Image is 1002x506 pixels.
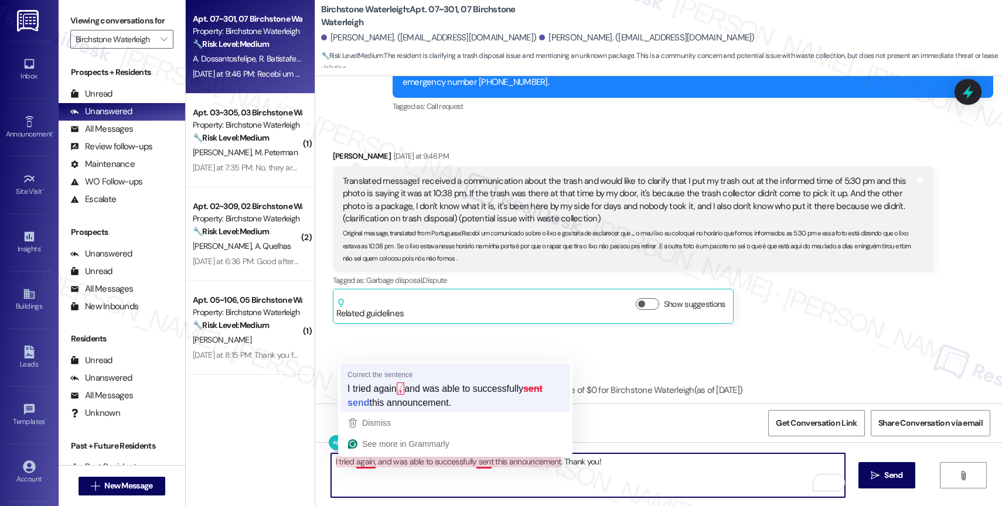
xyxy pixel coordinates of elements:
[59,66,185,78] div: Prospects + Residents
[393,98,993,115] div: Tagged as:
[6,54,53,86] a: Inbox
[59,226,185,238] div: Prospects
[193,213,301,225] div: Property: Birchstone Waterleigh
[42,186,44,194] span: •
[70,12,173,30] label: Viewing conversations for
[70,372,132,384] div: Unanswered
[254,241,291,251] span: A. Quelhas
[161,35,167,44] i: 
[664,298,725,310] label: Show suggestions
[193,119,301,131] div: Property: Birchstone Waterleigh
[40,243,42,251] span: •
[59,333,185,345] div: Residents
[193,132,269,143] strong: 🔧 Risk Level: Medium
[193,39,269,49] strong: 🔧 Risk Level: Medium
[193,162,339,173] div: [DATE] at 7:35 PM: No, they are not working.
[193,147,255,158] span: [PERSON_NAME]
[6,457,53,488] a: Account
[333,150,933,166] div: [PERSON_NAME]
[193,226,269,237] strong: 🔧 Risk Level: Medium
[76,30,155,49] input: All communities
[104,480,152,492] span: New Message
[776,417,857,429] span: Get Conversation Link
[6,284,53,316] a: Buildings
[884,469,902,481] span: Send
[321,51,383,60] strong: 🔧 Risk Level: Medium
[858,462,915,488] button: Send
[70,141,152,153] div: Review follow-ups
[6,169,53,201] a: Site Visit •
[959,471,967,480] i: 
[366,275,422,285] span: Garbage disposal ,
[391,150,449,162] div: [DATE] at 9:46 PM
[331,453,845,497] textarea: To enrich screen reader interactions, please activate Accessibility in Grammarly extension settings
[193,320,269,330] strong: 🔧 Risk Level: Medium
[871,471,880,480] i: 
[333,272,933,289] div: Tagged as:
[878,417,983,429] span: Share Conversation via email
[70,354,113,367] div: Unread
[193,107,301,119] div: Apt. 03~305, 03 Birchstone Waterleigh
[70,176,142,188] div: WO Follow-ups
[45,416,47,424] span: •
[193,350,909,360] div: [DATE] at 8:15 PM: Thank you for your message. Our offices are currently closed, but we will cont...
[254,147,297,158] span: M. Peterman
[422,275,447,285] span: Dispute
[193,13,301,25] div: Apt. 07~301, 07 Birchstone Waterleigh
[427,101,463,111] span: Call request
[871,410,990,436] button: Share Conversation via email
[70,193,116,206] div: Escalate
[70,300,138,313] div: New Inbounds
[193,306,301,319] div: Property: Birchstone Waterleigh
[70,283,133,295] div: All Messages
[52,128,54,136] span: •
[398,359,461,371] div: Collections Status
[193,294,301,306] div: Apt. 05~106, 05 Birchstone Waterleigh
[343,175,915,225] div: Translated message: I received a communication about the trash and would like to clarify that I p...
[768,410,864,436] button: Get Conversation Link
[70,123,133,135] div: All Messages
[321,32,537,44] div: [PERSON_NAME]. ([EMAIL_ADDRESS][DOMAIN_NAME])
[321,50,1002,75] span: : The resident is clarifying a trash disposal issue and mentioning an unknown package. This is a ...
[193,256,810,266] div: [DATE] at 6:36 PM: Good afternoon, I would like to know how the mailbox works here in the condomi...
[193,334,251,345] span: [PERSON_NAME]
[193,53,259,64] span: A. Dossantosfelipe
[403,64,974,89] div: Thank you for your message. Our offices are currently closed, but we will contact you when we res...
[408,384,743,396] div: [PERSON_NAME] has an outstanding balance of $0 for Birchstone Waterleigh (as of [DATE])
[259,53,308,64] span: R. Batistafelipe
[79,477,165,495] button: New Message
[321,4,555,29] b: Birchstone Waterleigh: Apt. 07~301, 07 Birchstone Waterleigh
[539,32,755,44] div: [PERSON_NAME]. ([EMAIL_ADDRESS][DOMAIN_NAME])
[6,227,53,258] a: Insights •
[193,25,301,37] div: Property: Birchstone Waterleigh
[70,88,113,100] div: Unread
[70,105,132,118] div: Unanswered
[59,440,185,452] div: Past + Future Residents
[70,461,141,473] div: Past Residents
[70,248,132,260] div: Unanswered
[91,481,100,491] i: 
[70,158,135,170] div: Maintenance
[336,298,404,320] div: Related guidelines
[343,229,911,262] sub: Original message, translated from Portuguese : Recebi um comunicado sobre o lixo e gostaria de es...
[461,359,486,371] div: 1:22 AM
[70,389,133,402] div: All Messages
[6,399,53,431] a: Templates •
[193,241,255,251] span: [PERSON_NAME]
[193,200,301,213] div: Apt. 02~309, 02 Birchstone Waterleigh
[17,10,41,32] img: ResiDesk Logo
[70,407,120,419] div: Unknown
[70,265,113,278] div: Unread
[6,342,53,374] a: Leads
